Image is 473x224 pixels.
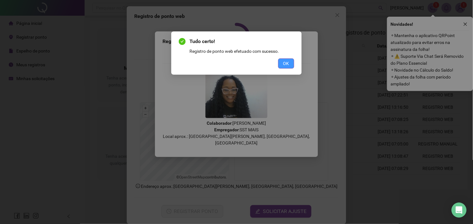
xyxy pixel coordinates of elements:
div: Registro de ponto web efetuado com sucesso. [189,48,294,55]
button: OK [278,58,294,68]
span: check-circle [179,38,186,45]
div: Open Intercom Messenger [452,203,467,218]
span: OK [283,60,289,67]
span: Tudo certo! [189,38,294,45]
